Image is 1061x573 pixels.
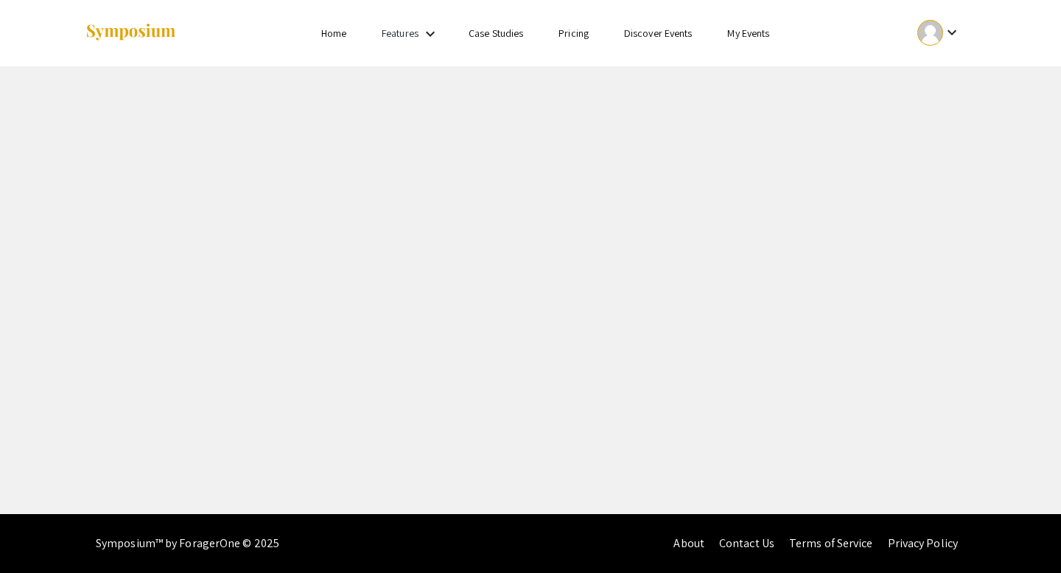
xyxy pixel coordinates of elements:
[673,535,704,551] a: About
[998,507,1050,562] iframe: Chat
[421,25,439,43] mat-icon: Expand Features list
[888,535,958,551] a: Privacy Policy
[85,23,177,43] img: Symposium by ForagerOne
[624,27,693,40] a: Discover Events
[789,535,873,551] a: Terms of Service
[943,24,961,41] mat-icon: Expand account dropdown
[321,27,346,40] a: Home
[96,514,279,573] div: Symposium™ by ForagerOne © 2025
[902,16,976,49] button: Expand account dropdown
[719,535,774,551] a: Contact Us
[558,27,589,40] a: Pricing
[469,27,523,40] a: Case Studies
[727,27,769,40] a: My Events
[382,27,419,40] a: Features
